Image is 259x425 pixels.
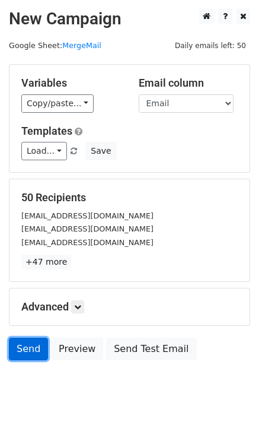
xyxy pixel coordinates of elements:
h2: New Campaign [9,9,250,29]
small: [EMAIL_ADDRESS][DOMAIN_NAME] [21,224,154,233]
h5: Advanced [21,300,238,313]
iframe: Chat Widget [200,368,259,425]
a: Send Test Email [106,338,196,360]
h5: Email column [139,77,238,90]
small: [EMAIL_ADDRESS][DOMAIN_NAME] [21,211,154,220]
a: Preview [51,338,103,360]
a: +47 more [21,255,71,269]
span: Daily emails left: 50 [171,39,250,52]
a: MergeMail [62,41,101,50]
h5: Variables [21,77,121,90]
small: [EMAIL_ADDRESS][DOMAIN_NAME] [21,238,154,247]
h5: 50 Recipients [21,191,238,204]
small: Google Sheet: [9,41,101,50]
button: Save [85,142,116,160]
a: Load... [21,142,67,160]
a: Daily emails left: 50 [171,41,250,50]
a: Templates [21,125,72,137]
a: Send [9,338,48,360]
a: Copy/paste... [21,94,94,113]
